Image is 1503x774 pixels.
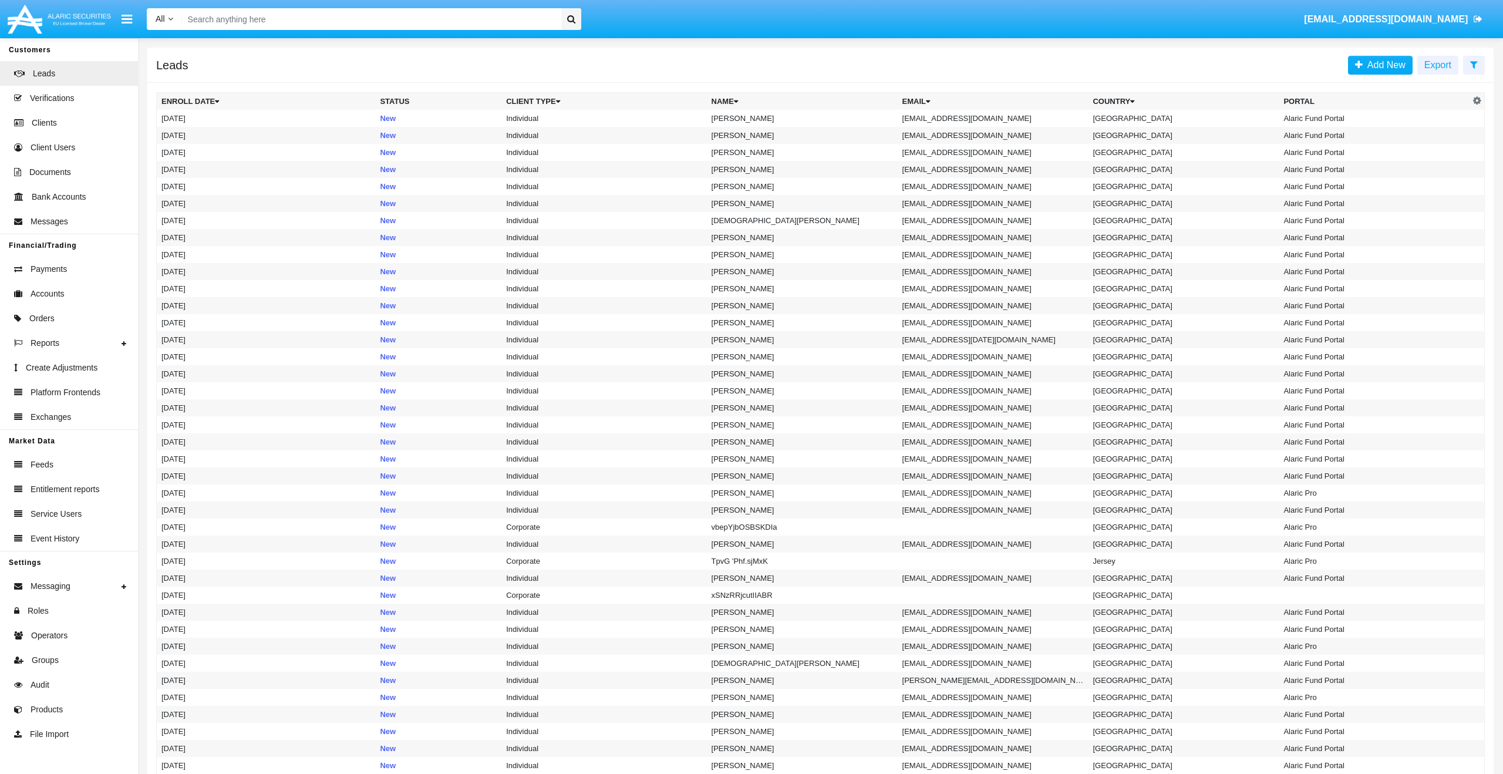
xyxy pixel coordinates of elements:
[707,229,898,246] td: [PERSON_NAME]
[1088,587,1279,604] td: [GEOGRAPHIC_DATA]
[375,348,501,365] td: New
[1424,60,1451,70] span: Export
[147,13,182,25] a: All
[898,502,1089,519] td: [EMAIL_ADDRESS][DOMAIN_NAME]
[1088,178,1279,195] td: [GEOGRAPHIC_DATA]
[1279,604,1470,621] td: Alaric Fund Portal
[898,263,1089,280] td: [EMAIL_ADDRESS][DOMAIN_NAME]
[1088,93,1279,110] th: Country
[375,195,501,212] td: New
[1088,246,1279,263] td: [GEOGRAPHIC_DATA]
[1279,519,1470,536] td: Alaric Pro
[1088,365,1279,382] td: [GEOGRAPHIC_DATA]
[31,337,59,349] span: Reports
[157,93,376,110] th: Enroll Date
[898,382,1089,399] td: [EMAIL_ADDRESS][DOMAIN_NAME]
[1088,331,1279,348] td: [GEOGRAPHIC_DATA]
[501,502,706,519] td: Individual
[157,433,376,450] td: [DATE]
[1088,655,1279,672] td: [GEOGRAPHIC_DATA]
[375,110,501,127] td: New
[501,110,706,127] td: Individual
[707,331,898,348] td: [PERSON_NAME]
[30,728,69,741] span: File Import
[1088,195,1279,212] td: [GEOGRAPHIC_DATA]
[375,570,501,587] td: New
[1088,484,1279,502] td: [GEOGRAPHIC_DATA]
[1088,450,1279,467] td: [GEOGRAPHIC_DATA]
[375,467,501,484] td: New
[898,689,1089,706] td: [EMAIL_ADDRESS][DOMAIN_NAME]
[1279,246,1470,263] td: Alaric Fund Portal
[375,178,501,195] td: New
[1279,178,1470,195] td: Alaric Fund Portal
[898,178,1089,195] td: [EMAIL_ADDRESS][DOMAIN_NAME]
[1279,416,1470,433] td: Alaric Fund Portal
[1279,536,1470,553] td: Alaric Fund Portal
[1279,502,1470,519] td: Alaric Fund Portal
[157,621,376,638] td: [DATE]
[1088,433,1279,450] td: [GEOGRAPHIC_DATA]
[30,92,74,105] span: Verifications
[501,723,706,740] td: Individual
[898,331,1089,348] td: [EMAIL_ADDRESS][DATE][DOMAIN_NAME]
[1279,229,1470,246] td: Alaric Fund Portal
[501,519,706,536] td: Corporate
[157,246,376,263] td: [DATE]
[375,331,501,348] td: New
[1279,280,1470,297] td: Alaric Fund Portal
[1279,314,1470,331] td: Alaric Fund Portal
[707,450,898,467] td: [PERSON_NAME]
[1348,56,1413,75] a: Add New
[375,450,501,467] td: New
[707,502,898,519] td: [PERSON_NAME]
[898,467,1089,484] td: [EMAIL_ADDRESS][DOMAIN_NAME]
[898,604,1089,621] td: [EMAIL_ADDRESS][DOMAIN_NAME]
[707,587,898,604] td: xSNzRRjcutIIABR
[501,161,706,178] td: Individual
[1088,110,1279,127] td: [GEOGRAPHIC_DATA]
[1088,723,1279,740] td: [GEOGRAPHIC_DATA]
[898,433,1089,450] td: [EMAIL_ADDRESS][DOMAIN_NAME]
[707,127,898,144] td: [PERSON_NAME]
[1088,127,1279,144] td: [GEOGRAPHIC_DATA]
[707,638,898,655] td: [PERSON_NAME]
[1279,144,1470,161] td: Alaric Fund Portal
[1417,56,1458,75] button: Export
[157,502,376,519] td: [DATE]
[898,280,1089,297] td: [EMAIL_ADDRESS][DOMAIN_NAME]
[898,416,1089,433] td: [EMAIL_ADDRESS][DOMAIN_NAME]
[898,484,1089,502] td: [EMAIL_ADDRESS][DOMAIN_NAME]
[375,638,501,655] td: New
[157,519,376,536] td: [DATE]
[157,144,376,161] td: [DATE]
[501,297,706,314] td: Individual
[898,127,1089,144] td: [EMAIL_ADDRESS][DOMAIN_NAME]
[707,93,898,110] th: Name
[707,467,898,484] td: [PERSON_NAME]
[157,161,376,178] td: [DATE]
[501,212,706,229] td: Individual
[375,280,501,297] td: New
[157,212,376,229] td: [DATE]
[1088,672,1279,689] td: [GEOGRAPHIC_DATA]
[375,212,501,229] td: New
[375,740,501,757] td: New
[707,689,898,706] td: [PERSON_NAME]
[1088,297,1279,314] td: [GEOGRAPHIC_DATA]
[1279,263,1470,280] td: Alaric Fund Portal
[375,502,501,519] td: New
[707,706,898,723] td: [PERSON_NAME]
[375,144,501,161] td: New
[182,8,557,30] input: Search
[157,365,376,382] td: [DATE]
[375,93,501,110] th: Status
[1279,161,1470,178] td: Alaric Fund Portal
[501,638,706,655] td: Individual
[707,553,898,570] td: TpvG 'Phf.sjMxK
[375,416,501,433] td: New
[1279,467,1470,484] td: Alaric Fund Portal
[375,263,501,280] td: New
[501,263,706,280] td: Individual
[6,2,113,36] img: Logo image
